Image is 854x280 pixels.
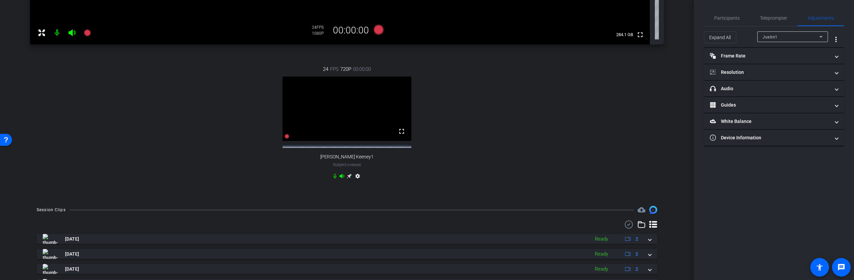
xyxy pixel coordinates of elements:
mat-icon: accessibility [816,263,824,271]
mat-icon: fullscreen [636,31,644,39]
mat-panel-title: Resolution [710,69,830,76]
button: More Options for Adjustments Panel [828,31,844,47]
div: 00:00:00 [329,25,373,36]
span: Expand All [709,31,731,44]
span: [DATE] [65,236,79,243]
div: 24 [312,25,329,30]
span: Subject [333,162,361,168]
mat-expansion-panel-header: Frame Rate [704,48,844,64]
mat-expansion-panel-header: Guides [704,97,844,113]
mat-expansion-panel-header: thumb-nail[DATE]Ready2 [37,264,657,274]
span: FPS [317,25,324,30]
span: [DATE] [65,251,79,258]
img: Session clips [649,206,657,214]
mat-icon: message [837,263,845,271]
span: [PERSON_NAME] Keeney1 [320,154,374,160]
mat-expansion-panel-header: thumb-nail[DATE]Ready2 [37,249,657,259]
span: Chrome [347,163,361,167]
mat-expansion-panel-header: Device Information [704,130,844,146]
span: 00:00:00 [353,65,371,73]
img: thumb-nail [43,234,58,244]
mat-icon: cloud_upload [637,206,646,214]
div: Ready [591,250,611,258]
mat-panel-title: Audio [710,85,830,92]
button: Expand All [704,31,736,43]
span: Teleprompter [760,16,787,20]
mat-expansion-panel-header: Resolution [704,64,844,80]
span: Justin1 [763,35,778,39]
span: [DATE] [65,266,79,273]
mat-panel-title: Guides [710,102,830,109]
mat-expansion-panel-header: White Balance [704,113,844,129]
div: Ready [591,265,611,273]
div: Session Clips [37,206,66,213]
span: 2 [635,266,638,273]
div: 1080P [312,31,329,36]
mat-icon: settings [354,173,362,181]
span: 24 [323,65,328,73]
mat-panel-title: Frame Rate [710,52,830,59]
span: 2 [635,236,638,243]
mat-expansion-panel-header: Audio [704,81,844,97]
span: 284.1 GB [614,31,635,39]
img: thumb-nail [43,249,58,259]
mat-panel-title: Device Information [710,134,830,141]
span: 2 [635,251,638,258]
div: Ready [591,235,611,243]
mat-expansion-panel-header: thumb-nail[DATE]Ready2 [37,234,657,244]
span: - [346,162,347,167]
span: FPS [330,65,339,73]
span: Participants [714,16,740,20]
span: Destinations for your clips [637,206,646,214]
mat-panel-title: White Balance [710,118,830,125]
img: thumb-nail [43,264,58,274]
mat-icon: more_vert [832,35,840,43]
span: 720P [340,65,351,73]
span: Adjustments [808,16,834,20]
mat-icon: fullscreen [398,127,406,135]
